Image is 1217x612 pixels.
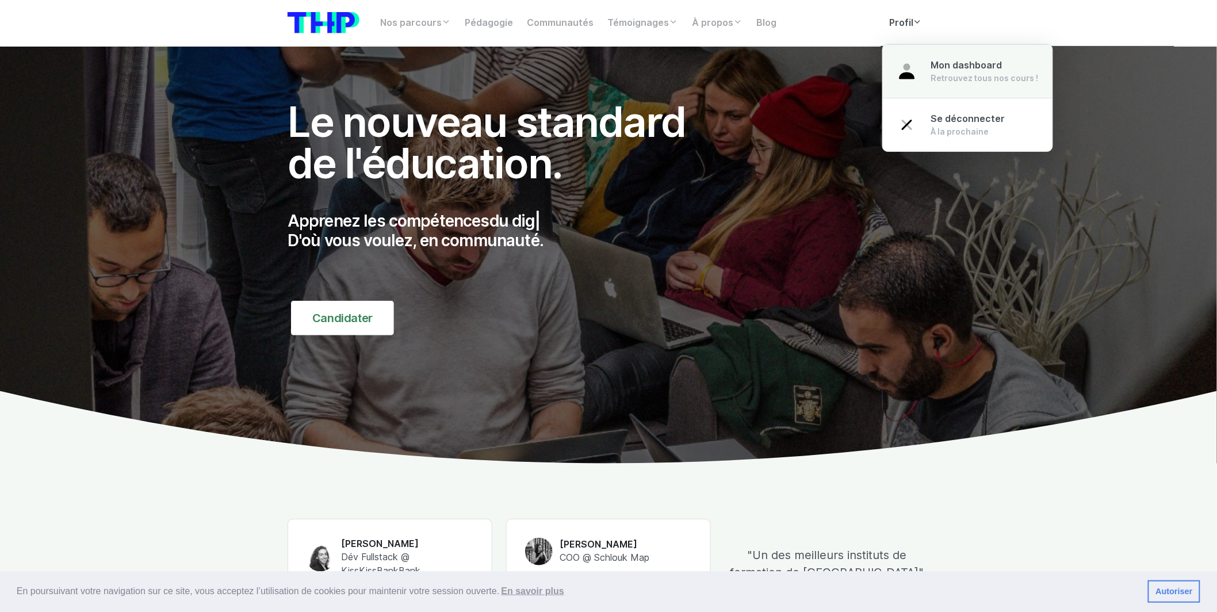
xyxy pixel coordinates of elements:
img: logo [288,12,359,33]
a: Blog [749,12,783,35]
div: À la prochaine [931,126,1005,137]
h6: [PERSON_NAME] [560,538,649,551]
a: Témoignages [600,12,685,35]
img: Claire [307,544,334,572]
img: close-bfa29482b68dc59ac4d1754714631d55.svg [897,114,917,135]
span: Se déconnecter [931,113,1005,124]
a: Communautés [520,12,600,35]
img: user-39a31b0fda3f6d0d9998f93cd6357590.svg [897,61,917,82]
span: COO @ Schlouk Map [560,552,649,563]
a: Nos parcours [373,12,458,35]
h1: Le nouveau standard de l'éducation. [288,101,711,184]
a: Se déconnecter À la prochaine [883,98,1053,151]
a: Profil [882,12,929,35]
img: Melisande [525,538,553,565]
span: du dig [489,211,535,231]
a: dismiss cookie message [1148,580,1200,603]
a: Pédagogie [458,12,520,35]
p: "Un des meilleurs instituts de formation de [GEOGRAPHIC_DATA]" [725,546,929,581]
span: | [535,211,540,231]
p: Apprenez les compétences D'où vous voulez, en communauté. [288,212,711,250]
a: learn more about cookies [499,583,566,600]
span: En poursuivant votre navigation sur ce site, vous acceptez l’utilisation de cookies pour mainteni... [17,583,1139,600]
h6: [PERSON_NAME] [341,538,473,550]
a: Candidater [291,301,394,335]
a: À propos [685,12,749,35]
span: Mon dashboard [931,60,1002,71]
span: Dév Fullstack @ KissKissBankBank [341,552,420,576]
a: Mon dashboard Retrouvez tous nos cours ! [883,44,1053,98]
div: Retrouvez tous nos cours ! [931,72,1039,84]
